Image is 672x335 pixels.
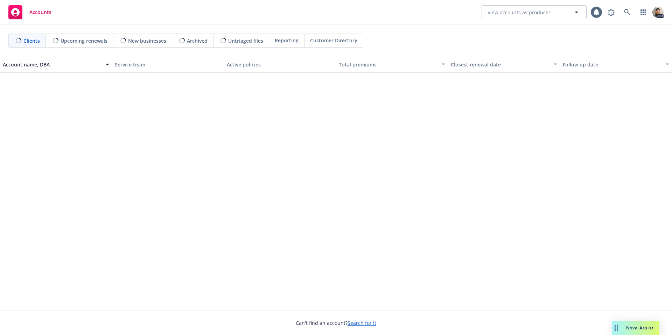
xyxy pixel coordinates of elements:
[224,56,336,73] button: Active policies
[612,321,659,335] button: Nova Assist
[6,2,54,22] a: Accounts
[563,61,661,68] div: Follow up date
[448,56,560,73] button: Closest renewal date
[636,5,650,19] a: Switch app
[227,61,333,68] div: Active policies
[128,37,166,44] span: New businesses
[451,61,549,68] div: Closest renewal date
[187,37,208,44] span: Archived
[29,9,51,15] span: Accounts
[620,5,634,19] a: Search
[488,9,555,16] span: View accounts as producer...
[112,56,224,73] button: Service team
[310,37,357,44] span: Customer Directory
[612,321,621,335] div: Drag to move
[604,5,618,19] a: Report a Bug
[228,37,263,44] span: Untriaged files
[23,37,40,44] span: Clients
[626,325,654,331] span: Nova Assist
[348,320,376,326] a: Search for it
[652,7,664,18] img: photo
[3,61,101,68] div: Account name, DBA
[296,319,376,327] span: Can't find an account?
[482,5,587,19] button: View accounts as producer...
[61,37,107,44] span: Upcoming renewals
[336,56,448,73] button: Total premiums
[115,61,221,68] div: Service team
[275,37,299,44] span: Reporting
[560,56,672,73] button: Follow up date
[339,61,437,68] div: Total premiums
